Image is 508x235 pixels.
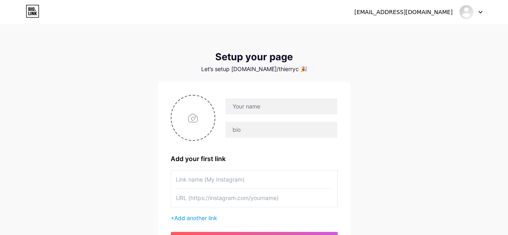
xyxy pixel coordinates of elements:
input: URL (https://instagram.com/yourname) [176,189,333,207]
div: Add your first link [171,154,338,163]
div: + [171,214,338,222]
div: Let’s setup [DOMAIN_NAME]/thierryc 🎉 [158,66,351,72]
input: Your name [225,98,337,114]
input: Link name (My Instagram) [176,170,333,188]
input: bio [225,122,337,138]
div: Setup your page [158,51,351,63]
span: Add another link [174,215,217,221]
div: [EMAIL_ADDRESS][DOMAIN_NAME] [354,8,453,16]
img: Thierry Christopher [459,4,474,20]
